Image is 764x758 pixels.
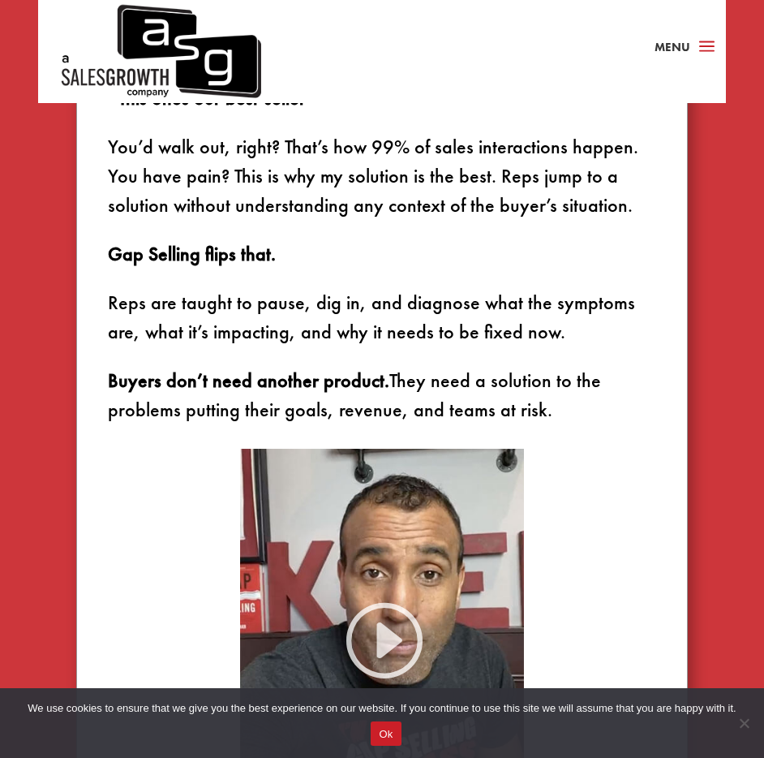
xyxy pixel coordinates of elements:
span: We use cookies to ensure that we give you the best experience on our website. If you continue to ... [28,700,736,717]
span: a [694,35,719,59]
p: You’d walk out, right? That’s how 99% of sales interactions happen. You have pain? This is why my... [108,132,656,239]
strong: Buyers don’t need another product. [108,368,389,393]
button: Ok [371,721,401,746]
p: They need a solution to the problems putting their goals, revenue, and teams at risk. [108,366,656,424]
span: Menu [655,39,690,55]
span: No [736,715,752,731]
strong: Gap Selling flips that. [108,241,276,266]
p: Reps are taught to pause, dig in, and diagnose what the symptoms are, what it’s impacting, and wh... [108,288,656,366]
